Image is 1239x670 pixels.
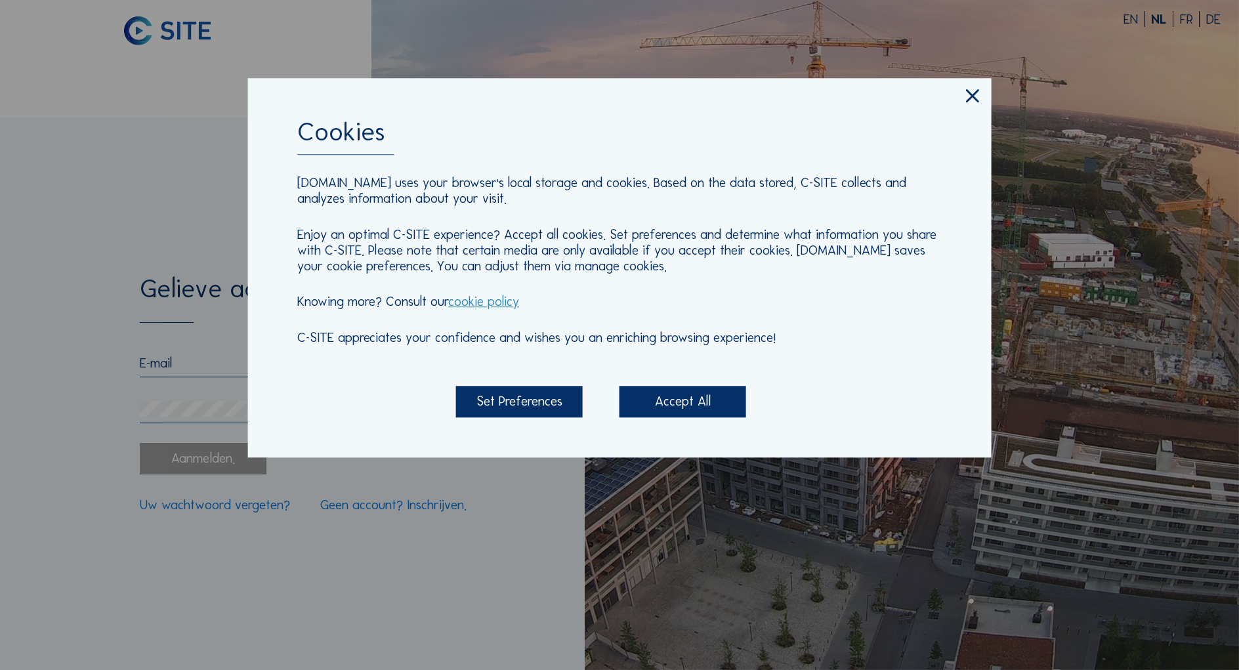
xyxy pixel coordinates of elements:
[456,386,583,417] div: Set Preferences
[297,227,942,274] p: Enjoy an optimal C-SITE experience? Accept all cookies. Set preferences and determine what inform...
[448,293,519,309] a: cookie policy
[297,119,942,155] div: Cookies
[619,386,746,417] div: Accept All
[297,294,942,310] p: Knowing more? Consult our
[297,176,942,207] p: [DOMAIN_NAME] uses your browser's local storage and cookies. Based on the data stored, C-SITE col...
[297,330,942,346] p: C-SITE appreciates your confidence and wishes you an enriching browsing experience!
